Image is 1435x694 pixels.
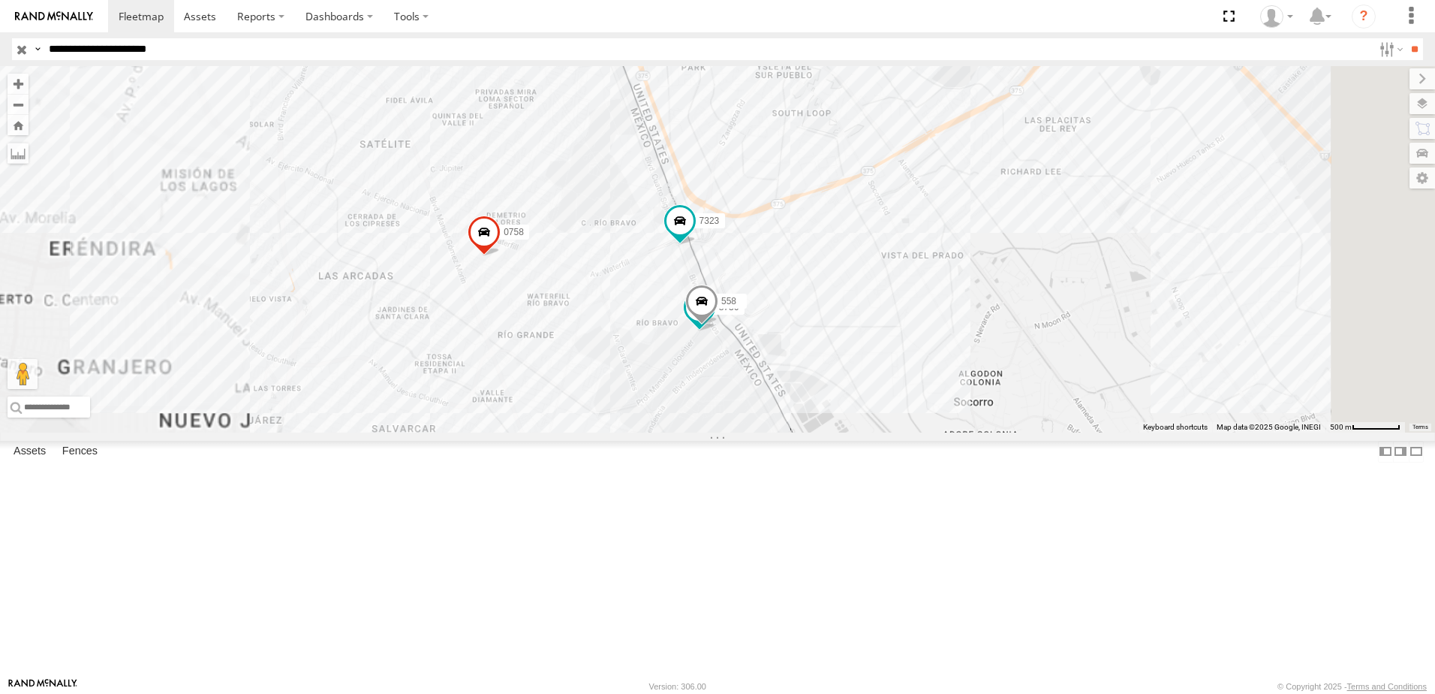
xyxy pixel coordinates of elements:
label: Map Settings [1409,167,1435,189]
span: 0758 [504,227,524,237]
label: Dock Summary Table to the Right [1393,441,1408,463]
button: Map Scale: 500 m per 61 pixels [1325,422,1405,433]
label: Assets [6,441,53,462]
a: Terms (opens in new tab) [1412,424,1428,430]
label: Hide Summary Table [1409,441,1424,463]
label: Dock Summary Table to the Left [1378,441,1393,463]
button: Keyboard shortcuts [1143,422,1208,433]
i: ? [1352,5,1376,29]
span: Map data ©2025 Google, INEGI [1217,423,1321,431]
button: Drag Pegman onto the map to open Street View [8,359,38,389]
label: Measure [8,143,29,164]
a: Visit our Website [8,679,77,694]
button: Zoom Home [8,115,29,135]
div: © Copyright 2025 - [1277,682,1427,691]
span: 558 [721,296,736,306]
label: Search Filter Options [1373,38,1406,60]
label: Fences [55,441,105,462]
img: rand-logo.svg [15,11,93,22]
span: 500 m [1330,423,1352,431]
span: 7323 [699,216,720,226]
button: Zoom out [8,94,29,115]
div: omar hernandez [1255,5,1298,28]
div: Version: 306.00 [649,682,706,691]
label: Search Query [32,38,44,60]
a: Terms and Conditions [1347,682,1427,691]
button: Zoom in [8,74,29,94]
